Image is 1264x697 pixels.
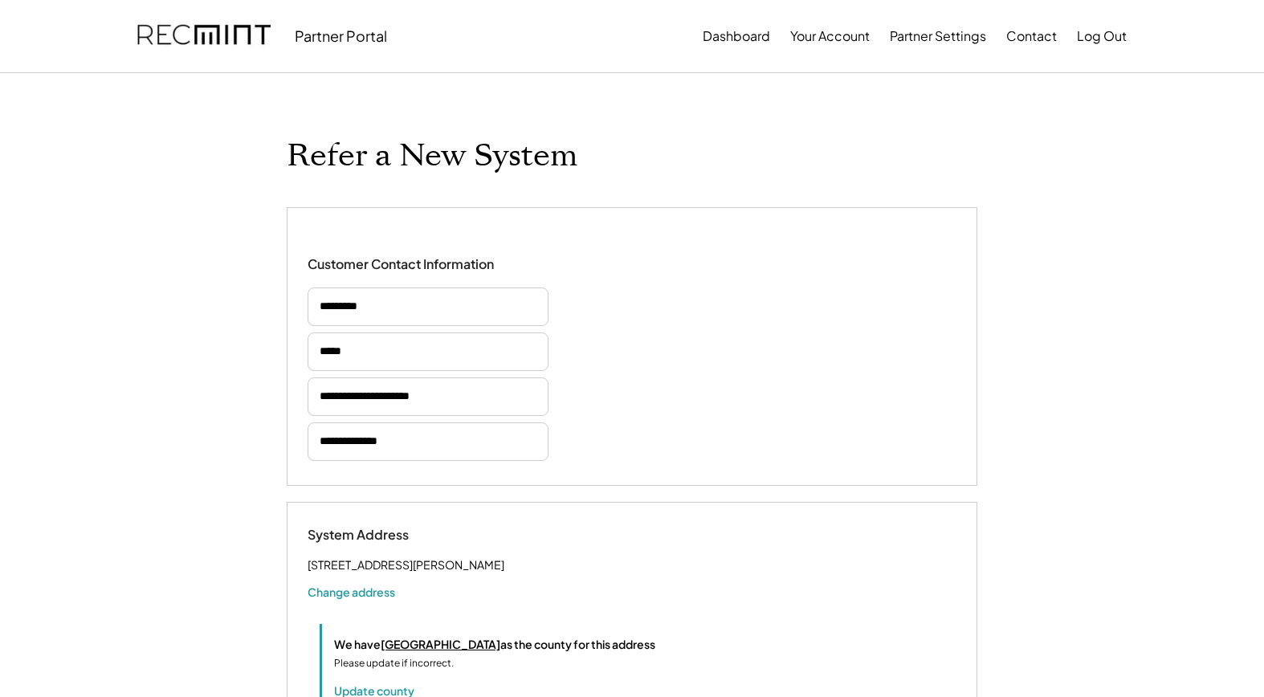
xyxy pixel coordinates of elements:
u: [GEOGRAPHIC_DATA] [381,637,500,651]
div: We have as the county for this address [334,636,655,653]
div: Customer Contact Information [308,256,494,273]
div: Please update if incorrect. [334,656,454,671]
div: [STREET_ADDRESS][PERSON_NAME] [308,555,504,575]
button: Partner Settings [890,20,986,52]
img: recmint-logotype%403x.png [137,9,271,63]
button: Change address [308,584,395,600]
button: Contact [1006,20,1057,52]
button: Log Out [1077,20,1127,52]
div: Partner Portal [295,26,387,45]
button: Your Account [790,20,870,52]
button: Dashboard [703,20,770,52]
div: System Address [308,527,468,544]
h1: Refer a New System [287,137,577,175]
